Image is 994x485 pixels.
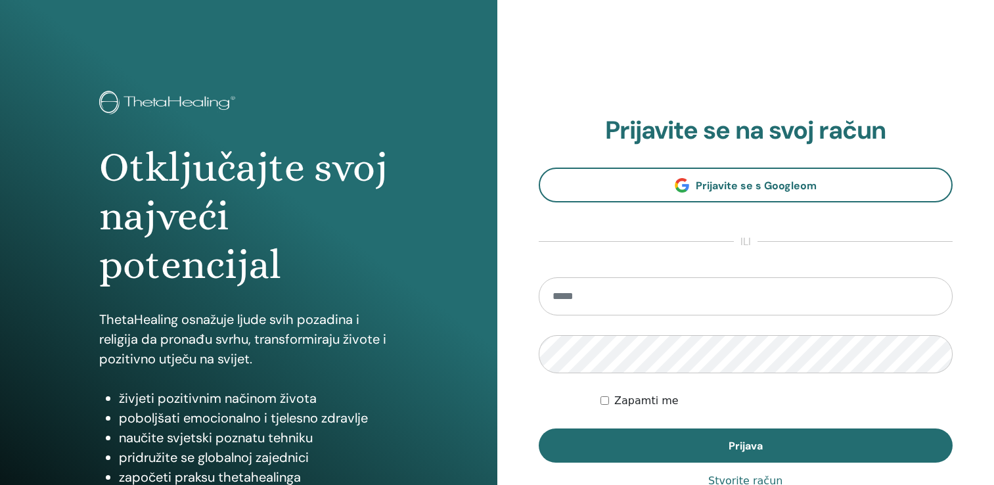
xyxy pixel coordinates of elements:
a: Prijavite se s Googleom [539,168,953,202]
div: Keep me authenticated indefinitely or until I manually logout [600,393,953,409]
h1: Otključajte svoj najveći potencijal [99,143,397,290]
li: poboljšati emocionalno i tjelesno zdravlje [119,408,397,428]
span: Prijava [729,439,763,453]
button: Prijava [539,428,953,463]
p: ThetaHealing osnažuje ljude svih pozadina i religija da pronađu svrhu, transformiraju živote i po... [99,310,397,369]
span: ili [734,234,757,250]
h2: Prijavite se na svoj račun [539,116,953,146]
li: pridružite se globalnoj zajednici [119,448,397,467]
label: Zapamti me [614,393,679,409]
li: živjeti pozitivnim načinom života [119,388,397,408]
li: naučite svjetski poznatu tehniku [119,428,397,448]
span: Prijavite se s Googleom [696,179,817,193]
